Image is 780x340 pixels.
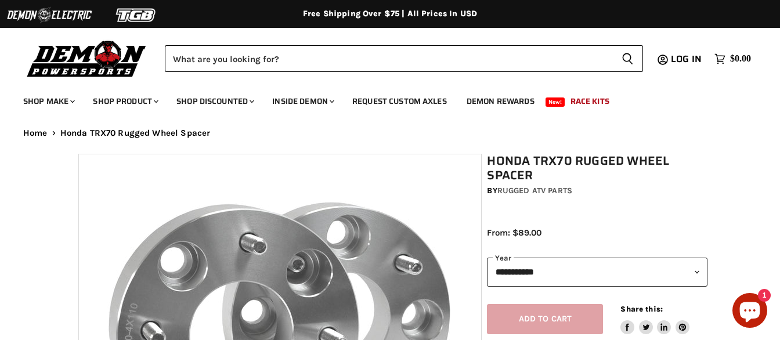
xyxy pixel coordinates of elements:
[612,45,643,72] button: Search
[84,89,165,113] a: Shop Product
[93,4,180,26] img: TGB Logo 2
[562,89,618,113] a: Race Kits
[15,89,82,113] a: Shop Make
[6,4,93,26] img: Demon Electric Logo 2
[168,89,261,113] a: Shop Discounted
[60,128,211,138] span: Honda TRX70 Rugged Wheel Spacer
[344,89,456,113] a: Request Custom Axles
[729,293,771,331] inbox-online-store-chat: Shopify online store chat
[487,258,707,286] select: year
[620,305,662,313] span: Share this:
[709,50,757,67] a: $0.00
[546,97,565,107] span: New!
[487,185,707,197] div: by
[620,304,689,335] aside: Share this:
[730,53,751,64] span: $0.00
[263,89,341,113] a: Inside Demon
[671,52,702,66] span: Log in
[487,154,707,183] h1: Honda TRX70 Rugged Wheel Spacer
[666,54,709,64] a: Log in
[487,227,541,238] span: From: $89.00
[165,45,643,72] form: Product
[15,85,748,113] ul: Main menu
[497,186,572,196] a: Rugged ATV Parts
[165,45,612,72] input: Search
[458,89,543,113] a: Demon Rewards
[23,38,150,79] img: Demon Powersports
[23,128,48,138] a: Home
